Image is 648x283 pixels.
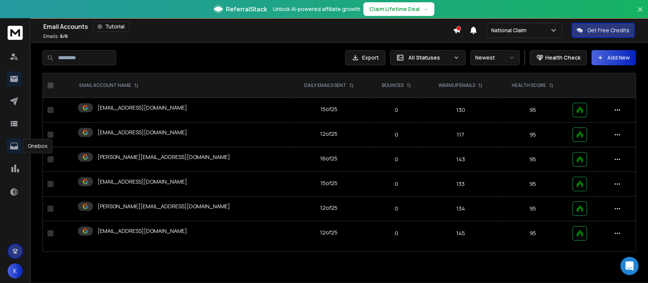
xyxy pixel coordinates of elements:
[374,131,419,138] p: 0
[21,12,37,18] div: v 4.0.25
[374,156,419,163] p: 0
[497,123,568,147] td: 95
[320,179,337,187] div: 15 of 25
[635,5,645,23] button: Close banner
[497,98,568,123] td: 95
[93,21,129,32] button: Tutorial
[587,27,629,34] p: Get Free Credits
[591,50,636,65] button: Add New
[98,104,187,112] p: [EMAIL_ADDRESS][DOMAIN_NAME]
[491,27,530,34] p: National Claim
[226,5,267,14] span: ReferralStack
[43,33,68,39] p: Emails :
[320,204,337,212] div: 12 of 25
[60,33,68,39] span: 6 / 6
[43,21,453,32] div: Email Accounts
[423,98,497,123] td: 130
[79,82,139,88] div: EMAIL ACCOUNT NAME
[363,2,434,16] button: Claim Lifetime Deal→
[374,205,419,212] p: 0
[98,227,187,235] p: [EMAIL_ADDRESS][DOMAIN_NAME]
[423,172,497,197] td: 133
[512,82,546,88] p: HEALTH SCORE
[98,153,230,161] p: [PERSON_NAME][EMAIL_ADDRESS][DOMAIN_NAME]
[320,105,337,113] div: 15 of 25
[320,229,337,236] div: 12 of 25
[423,123,497,147] td: 117
[20,44,27,50] img: tab_domain_overview_orange.svg
[620,257,639,275] div: Open Intercom Messenger
[423,197,497,221] td: 134
[497,147,568,172] td: 95
[497,221,568,246] td: 95
[20,20,54,26] div: Domain: [URL]
[8,263,23,278] button: K
[374,180,419,188] p: 0
[408,54,450,61] p: All Statuses
[423,147,497,172] td: 143
[423,221,497,246] td: 145
[98,178,187,186] p: [EMAIL_ADDRESS][DOMAIN_NAME]
[320,155,337,162] div: 16 of 25
[345,50,385,65] button: Export
[320,130,337,138] div: 12 of 25
[571,23,635,38] button: Get Free Credits
[374,106,419,114] p: 0
[545,54,580,61] p: Health Check
[470,50,520,65] button: Newest
[497,197,568,221] td: 95
[84,45,128,50] div: Keywords by Traffic
[382,82,404,88] p: BOUNCES
[273,5,360,13] p: Unlock AI-powered affiliate growth
[497,172,568,197] td: 95
[438,82,475,88] p: WARMUP EMAILS
[98,129,187,136] p: [EMAIL_ADDRESS][DOMAIN_NAME]
[12,20,18,26] img: website_grey.svg
[530,50,587,65] button: Health Check
[29,45,68,50] div: Domain Overview
[12,12,18,18] img: logo_orange.svg
[374,230,419,237] p: 0
[98,203,230,210] p: [PERSON_NAME][EMAIL_ADDRESS][DOMAIN_NAME]
[304,82,346,88] p: DAILY EMAILS SENT
[76,44,82,50] img: tab_keywords_by_traffic_grey.svg
[423,5,428,13] span: →
[23,139,52,153] div: Onebox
